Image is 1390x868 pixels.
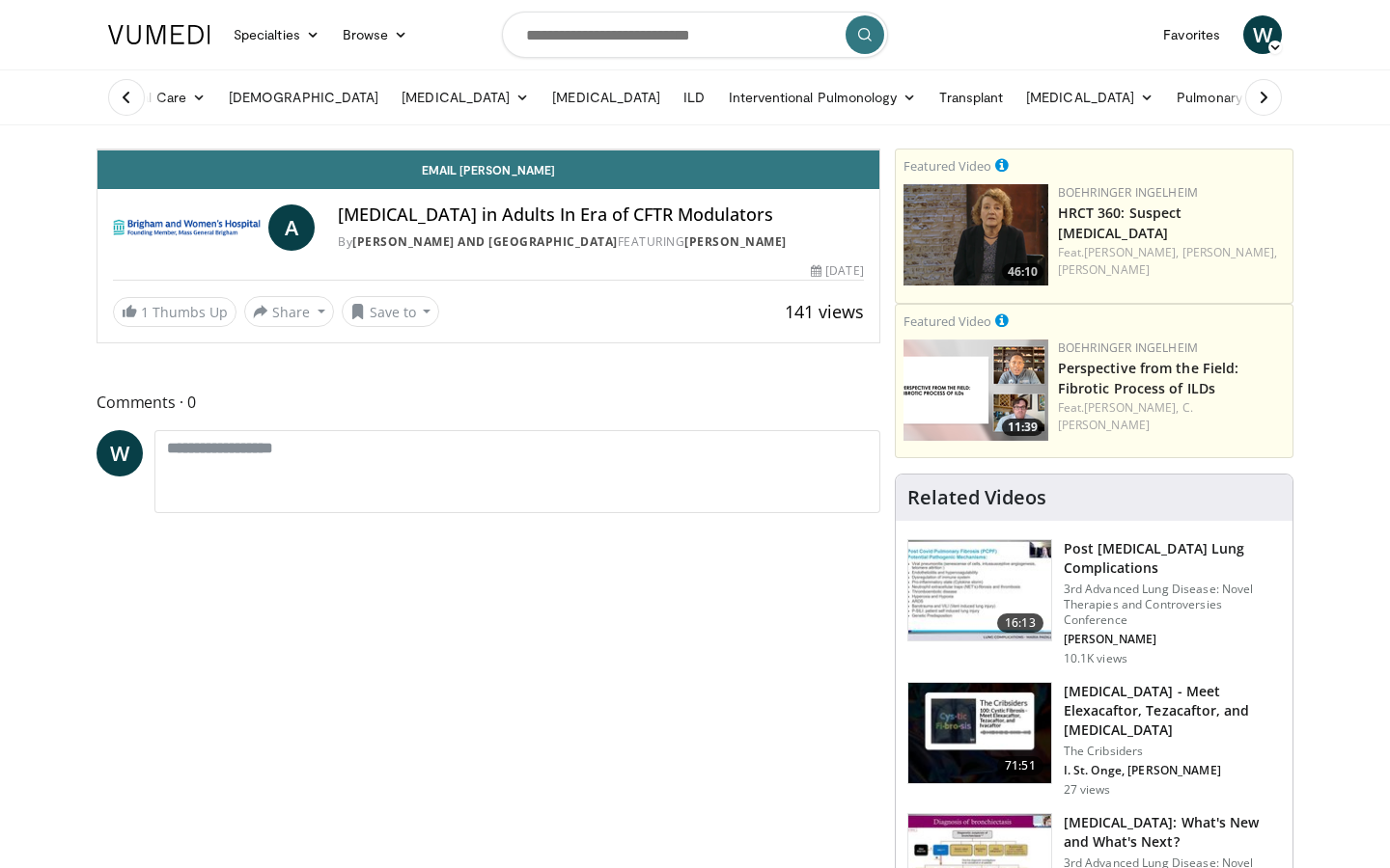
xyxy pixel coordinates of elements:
[390,78,541,117] a: [MEDICAL_DATA]
[1058,203,1182,242] a: HRCT 360: Suspect [MEDICAL_DATA]
[928,78,1015,117] a: Transplant
[907,539,1281,666] a: 16:13 Post [MEDICAL_DATA] Lung Complications 3rd Advanced Lung Disease: Novel Therapies and Contr...
[1058,399,1285,434] div: Feat.
[997,613,1043,633] span: 16:13
[903,157,991,175] small: Featured Video
[342,296,440,327] button: Save to
[108,25,210,44] img: VuMedi Logo
[1084,399,1179,416] a: [PERSON_NAME],
[1064,582,1281,628] p: 3rd Advanced Lung Disease: Novel Therapies and Controversies Conference
[785,300,864,323] span: 141 views
[97,430,143,476] a: W
[908,683,1051,783] img: b70a3f39-4b52-4eaa-b21b-60f6091b501e.150x105_q85_crop-smart_upscale.jpg
[244,296,334,327] button: Share
[1064,763,1281,778] p: I. St. Onge, [PERSON_NAME]
[113,297,236,327] a: 1 Thumbs Up
[1064,813,1281,852] h3: [MEDICAL_DATA]: What's New and What's Next?
[717,78,929,117] a: Interventional Pulmonology
[352,233,618,250] a: [PERSON_NAME] and [GEOGRAPHIC_DATA]
[541,78,672,117] a: [MEDICAL_DATA]
[672,78,716,117] a: ILD
[1002,263,1043,281] span: 46:10
[997,756,1043,775] span: 71:51
[1058,261,1150,278] a: [PERSON_NAME]
[331,15,420,54] a: Browse
[1064,682,1281,740] h3: [MEDICAL_DATA] - Meet Elexacaftor, Tezacaftor, and [MEDICAL_DATA]
[903,339,1048,441] img: 0d260a3c-dea8-4d46-9ffd-2859801fb613.png.150x105_q85_crop-smart_upscale.png
[907,486,1046,509] h4: Related Videos
[684,233,787,250] a: [PERSON_NAME]
[268,204,315,251] a: A
[1243,15,1282,54] a: W
[113,204,261,251] img: Brigham and Women's Hospital
[141,303,149,321] span: 1
[222,15,331,54] a: Specialties
[338,204,863,226] h4: [MEDICAL_DATA] in Adults In Era of CFTR Modulators
[1058,399,1193,433] a: C. [PERSON_NAME]
[1084,244,1179,260] a: [PERSON_NAME],
[903,312,991,330] small: Featured Video
[1152,15,1232,54] a: Favorites
[903,184,1048,285] img: 8340d56b-4f12-40ce-8f6a-f3da72802623.png.150x105_q85_crop-smart_upscale.png
[1064,782,1111,798] p: 27 views
[502,12,888,58] input: Search topics, interventions
[811,262,863,280] div: [DATE]
[903,184,1048,285] a: 46:10
[217,78,390,117] a: [DEMOGRAPHIC_DATA]
[1015,78,1165,117] a: [MEDICAL_DATA]
[97,150,879,189] a: Email [PERSON_NAME]
[908,540,1051,640] img: 667297da-f7fe-4586-84bf-5aeb1aa9adcb.150x105_q85_crop-smart_upscale.jpg
[1064,632,1281,647] p: [PERSON_NAME]
[1064,539,1281,578] h3: Post [MEDICAL_DATA] Lung Complications
[97,390,880,415] span: Comments 0
[1064,744,1281,759] p: The Cribsiders
[1182,244,1277,260] a: [PERSON_NAME],
[907,682,1281,798] a: 71:51 [MEDICAL_DATA] - Meet Elexacaftor, Tezacaftor, and [MEDICAL_DATA] The Cribsiders I. St. Ong...
[1165,78,1332,117] a: Pulmonary Infection
[1064,651,1127,666] p: 10.1K views
[1058,359,1239,397] a: Perspective from the Field: Fibrotic Process of ILDs
[1058,339,1198,356] a: Boehringer Ingelheim
[1002,419,1043,436] span: 11:39
[1058,244,1285,279] div: Feat.
[903,339,1048,441] a: 11:39
[1058,184,1198,201] a: Boehringer Ingelheim
[338,233,863,251] div: By FEATURING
